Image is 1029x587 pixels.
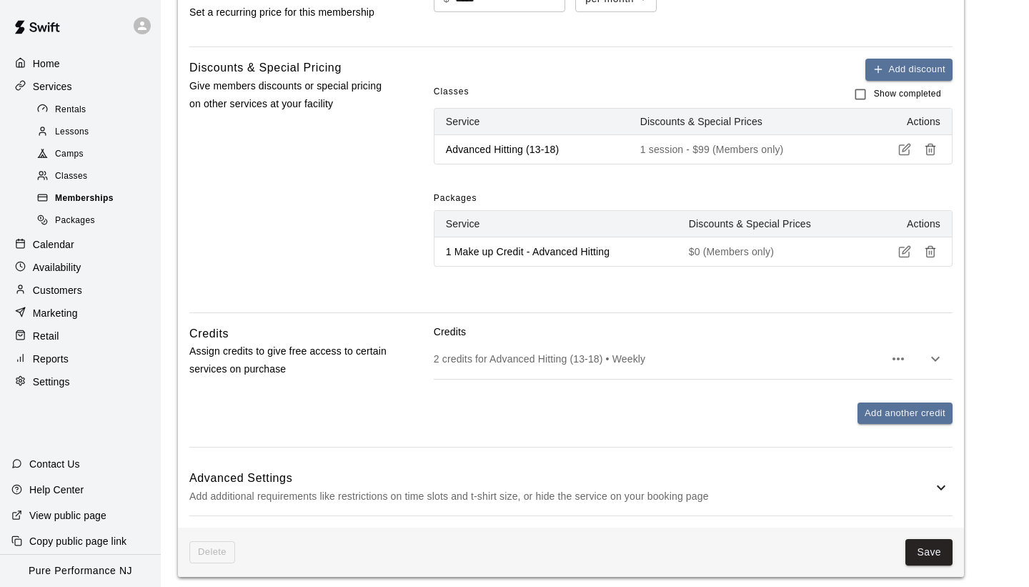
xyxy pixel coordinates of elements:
[874,87,941,102] span: Show completed
[865,59,953,81] button: Add discount
[34,211,155,231] div: Packages
[434,325,953,339] p: Credits
[29,534,126,548] p: Copy public page link
[34,144,161,166] a: Camps
[866,109,952,135] th: Actions
[34,144,155,164] div: Camps
[434,211,677,237] th: Service
[34,210,161,232] a: Packages
[677,211,866,237] th: Discounts & Special Prices
[11,302,149,324] a: Marketing
[29,457,80,471] p: Contact Us
[189,4,388,21] p: Set a recurring price for this membership
[689,245,855,259] p: $0 (Members only)
[11,53,149,74] a: Home
[434,109,629,135] th: Service
[34,100,155,120] div: Rentals
[34,121,161,143] a: Lessons
[905,539,953,566] button: Save
[34,188,161,210] a: Memberships
[33,79,72,94] p: Services
[434,187,477,210] span: Packages
[189,541,235,563] span: This membership cannot be deleted since it still has members
[11,348,149,370] a: Reports
[857,403,953,425] button: Add another credit
[189,325,229,343] h6: Credits
[33,260,81,275] p: Availability
[11,234,149,255] a: Calendar
[189,77,388,113] p: Give members discounts or special pricing on other services at your facility
[11,257,149,278] a: Availability
[33,352,69,366] p: Reports
[29,563,132,578] p: Pure Performance NJ
[33,237,74,252] p: Calendar
[11,76,149,97] a: Services
[29,508,106,523] p: View public page
[33,375,70,389] p: Settings
[55,125,89,139] span: Lessons
[866,211,952,237] th: Actions
[189,469,933,488] h6: Advanced Settings
[34,167,155,187] div: Classes
[434,81,469,108] span: Classes
[29,483,84,497] p: Help Center
[189,342,388,378] p: Assign credits to give free access to certain services on purchase
[34,99,161,121] a: Rentals
[33,283,82,297] p: Customers
[34,166,161,188] a: Classes
[34,189,155,209] div: Memberships
[11,280,149,301] a: Customers
[55,169,87,184] span: Classes
[11,325,149,347] a: Retail
[55,103,86,117] span: Rentals
[33,56,60,71] p: Home
[189,488,933,505] p: Add additional requirements like restrictions on time slots and t-shirt size, or hide the service...
[189,59,342,77] h6: Discounts & Special Pricing
[33,329,59,343] p: Retail
[55,214,95,228] span: Packages
[629,109,866,135] th: Discounts & Special Prices
[640,142,855,157] p: 1 session - $99 (Members only)
[434,339,953,379] div: 2 credits for Advanced Hitting (13-18) • Weekly
[11,371,149,393] a: Settings
[55,192,114,206] span: Memberships
[446,142,617,157] p: Advanced Hitting (13-18)
[189,459,953,516] div: Advanced SettingsAdd additional requirements like restrictions on time slots and t-shirt size, or...
[34,122,155,142] div: Lessons
[55,147,84,162] span: Camps
[33,306,78,320] p: Marketing
[434,352,884,366] p: 2 credits for Advanced Hitting (13-18) • Weekly
[446,245,666,259] p: 1 Make up Credit - Advanced Hitting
